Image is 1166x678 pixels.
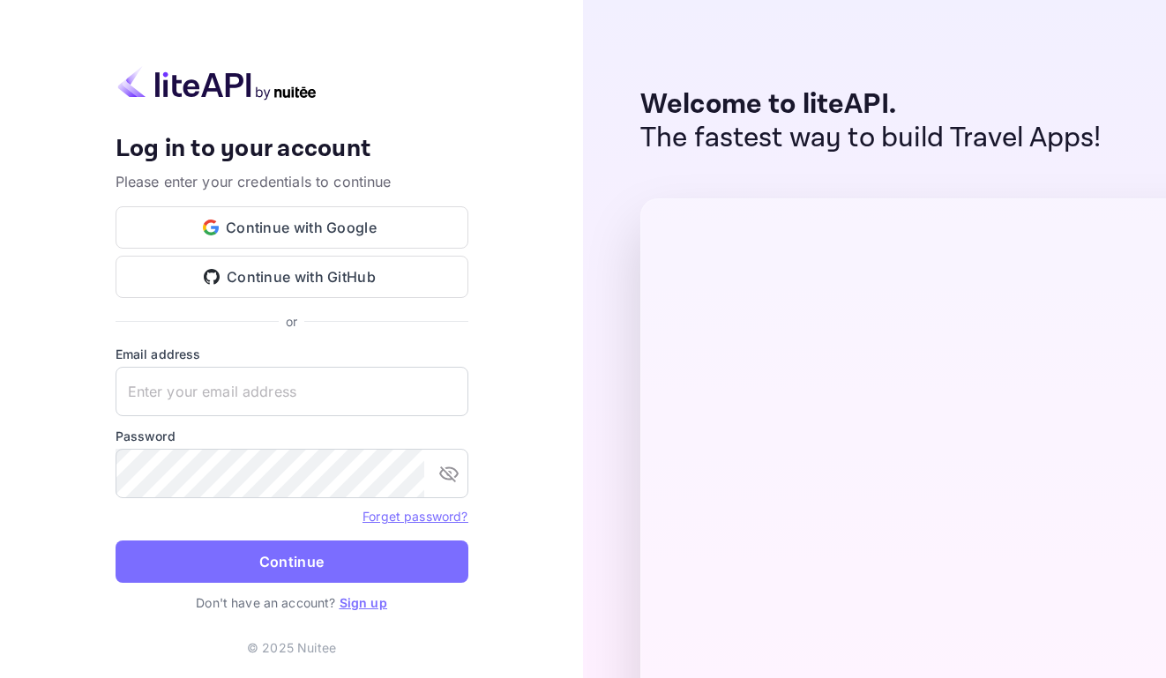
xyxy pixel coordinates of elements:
a: Sign up [340,595,387,610]
button: Continue [116,540,468,583]
input: Enter your email address [116,367,468,416]
label: Email address [116,345,468,363]
label: Password [116,427,468,445]
a: Forget password? [363,509,467,524]
p: The fastest way to build Travel Apps! [640,122,1102,155]
a: Forget password? [363,507,467,525]
h4: Log in to your account [116,134,468,165]
p: Welcome to liteAPI. [640,88,1102,122]
button: Continue with GitHub [116,256,468,298]
p: © 2025 Nuitee [247,638,336,657]
p: or [286,312,297,331]
button: toggle password visibility [431,456,467,491]
p: Don't have an account? [116,593,468,612]
p: Please enter your credentials to continue [116,171,468,192]
button: Continue with Google [116,206,468,249]
img: liteapi [116,66,318,101]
